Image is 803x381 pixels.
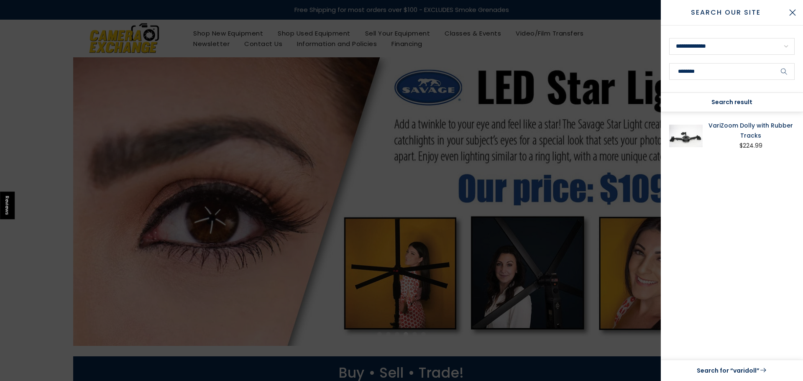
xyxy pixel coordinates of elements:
[669,120,703,151] img: VariZoom Dolly with Rubber Tracks
[782,2,803,23] button: Close Search
[707,120,795,141] a: VariZoom Dolly with Rubber Tracks
[739,141,762,151] div: $224.99
[669,8,782,18] span: Search Our Site
[661,93,803,112] div: Search result
[669,365,795,376] a: Search for “varidoll”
